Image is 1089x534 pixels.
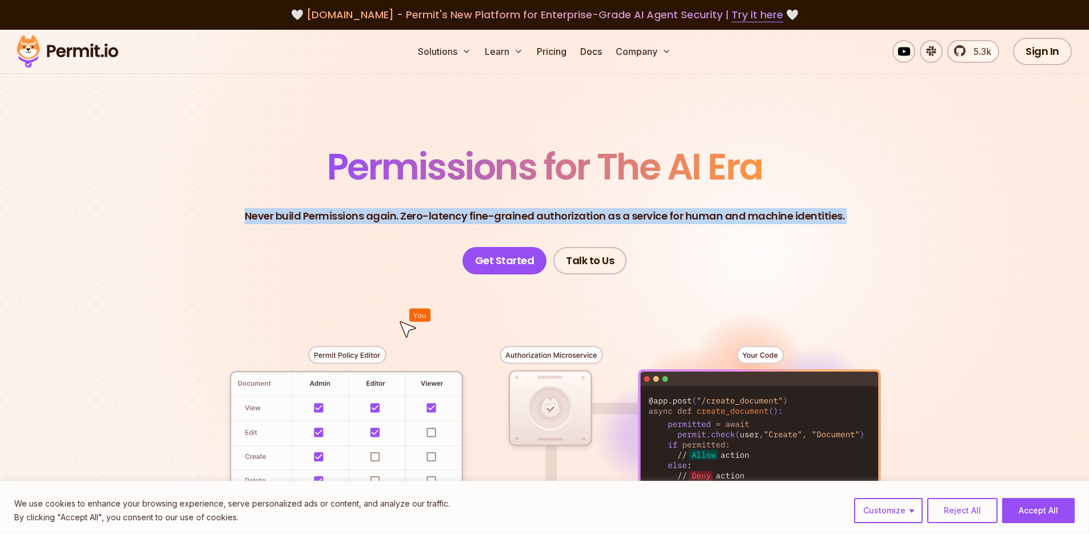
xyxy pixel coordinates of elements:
div: 🤍 🤍 [27,7,1062,23]
span: [DOMAIN_NAME] - Permit's New Platform for Enterprise-Grade AI Agent Security | [306,7,783,22]
span: 5.3k [967,45,991,58]
p: By clicking "Accept All", you consent to our use of cookies. [14,511,450,524]
a: 5.3k [947,40,999,63]
button: Customize [854,498,923,523]
button: Accept All [1002,498,1075,523]
a: Pricing [532,40,571,63]
p: We use cookies to enhance your browsing experience, serve personalized ads or content, and analyz... [14,497,450,511]
img: Permit logo [11,32,123,71]
button: Company [611,40,676,63]
a: Sign In [1013,38,1072,65]
button: Reject All [927,498,998,523]
span: Permissions for The AI Era [327,141,763,192]
a: Get Started [462,247,547,274]
a: Talk to Us [553,247,627,274]
p: Never build Permissions again. Zero-latency fine-grained authorization as a service for human and... [245,208,845,224]
a: Docs [576,40,607,63]
a: Try it here [732,7,783,22]
button: Learn [480,40,528,63]
button: Solutions [413,40,476,63]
